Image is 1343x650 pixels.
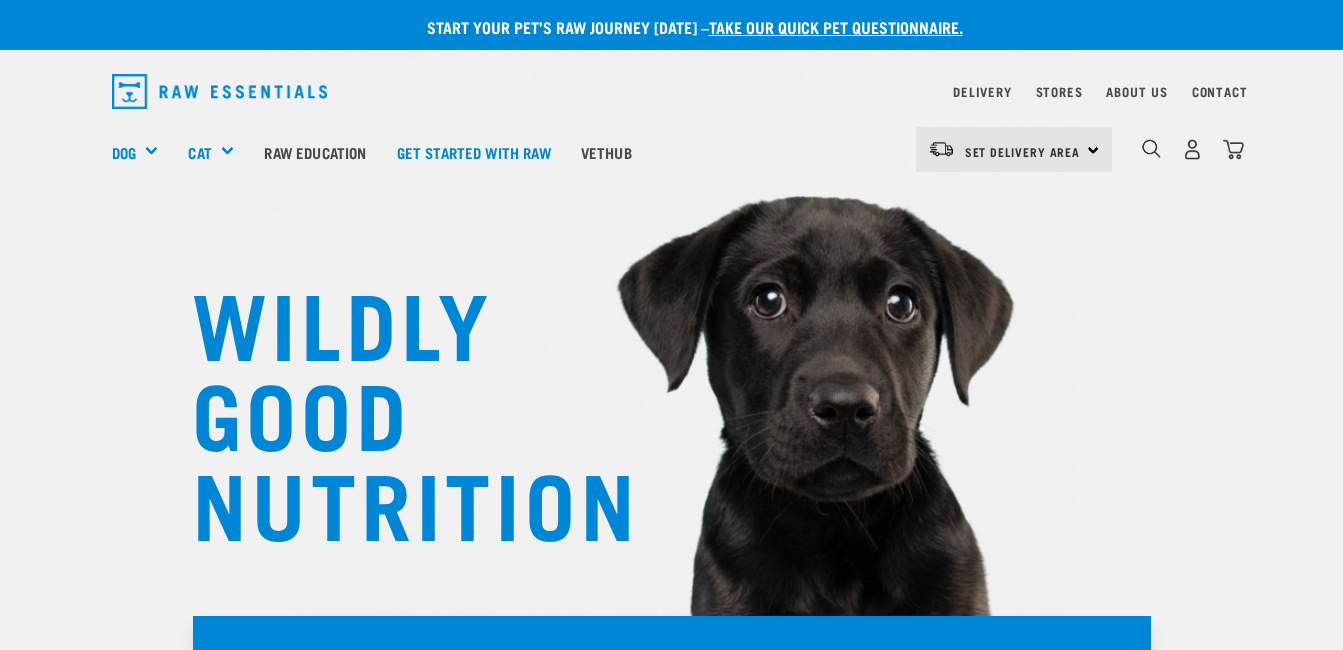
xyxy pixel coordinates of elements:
h1: WILDLY GOOD NUTRITION [192,275,592,545]
img: Raw Essentials Logo [112,74,328,109]
a: take our quick pet questionnaire. [709,22,963,31]
a: Stores [1036,88,1083,95]
a: Dog [112,141,136,164]
a: Contact [1192,88,1248,95]
img: home-icon@2x.png [1223,139,1244,160]
nav: dropdown navigation [96,66,1248,117]
a: Delivery [953,88,1011,95]
a: Vethub [566,112,647,192]
span: Set Delivery Area [965,148,1081,155]
a: Cat [188,141,211,164]
a: Get started with Raw [382,112,566,192]
img: van-moving.png [928,140,955,158]
img: user.png [1182,139,1203,160]
a: Raw Education [249,112,381,192]
a: About Us [1106,88,1167,95]
img: home-icon-1@2x.png [1142,139,1161,158]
